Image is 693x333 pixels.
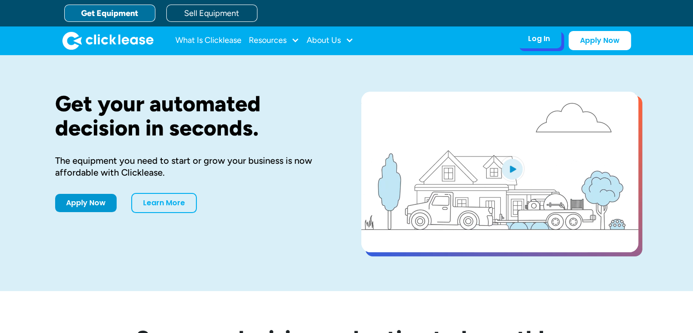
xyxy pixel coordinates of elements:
a: home [62,31,154,50]
img: Clicklease logo [62,31,154,50]
a: Sell Equipment [166,5,257,22]
a: What Is Clicklease [175,31,241,50]
h1: Get your automated decision in seconds. [55,92,332,140]
a: Apply Now [55,194,117,212]
div: About Us [307,31,354,50]
div: Log In [528,34,550,43]
a: open lightbox [361,92,638,252]
img: Blue play button logo on a light blue circular background [500,156,524,182]
a: Learn More [131,193,197,213]
a: Get Equipment [64,5,155,22]
a: Apply Now [569,31,631,50]
div: The equipment you need to start or grow your business is now affordable with Clicklease. [55,155,332,178]
div: Resources [249,31,299,50]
